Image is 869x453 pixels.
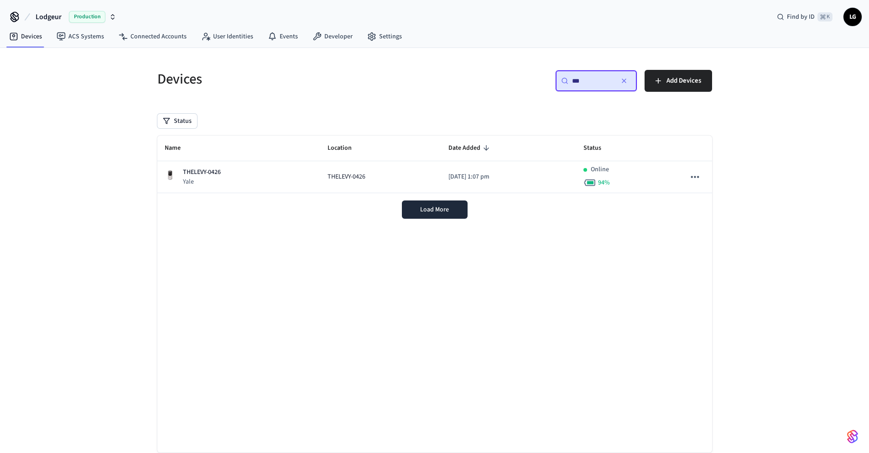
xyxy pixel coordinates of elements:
[817,12,833,21] span: ⌘ K
[420,205,449,214] span: Load More
[583,141,613,155] span: Status
[448,141,492,155] span: Date Added
[157,114,197,128] button: Status
[183,177,221,186] p: Yale
[36,11,62,22] span: Lodgeur
[360,28,409,45] a: Settings
[194,28,260,45] a: User Identities
[402,200,468,219] button: Load More
[69,11,105,23] span: Production
[843,8,862,26] button: LG
[157,136,712,193] table: sticky table
[770,9,840,25] div: Find by ID⌘ K
[260,28,305,45] a: Events
[448,172,568,182] p: [DATE] 1:07 pm
[328,141,364,155] span: Location
[157,70,429,89] h5: Devices
[165,141,193,155] span: Name
[598,178,610,187] span: 94 %
[844,9,861,25] span: LG
[49,28,111,45] a: ACS Systems
[591,165,609,174] p: Online
[305,28,360,45] a: Developer
[165,170,176,181] img: Yale Assure Touchscreen Wifi Smart Lock, Satin Nickel, Front
[847,429,858,444] img: SeamLogoGradient.69752ec5.svg
[2,28,49,45] a: Devices
[183,168,221,177] p: THELEVY-0426
[328,172,365,182] span: THELEVY-0426
[645,70,712,92] button: Add Devices
[666,75,701,87] span: Add Devices
[111,28,194,45] a: Connected Accounts
[787,12,815,21] span: Find by ID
